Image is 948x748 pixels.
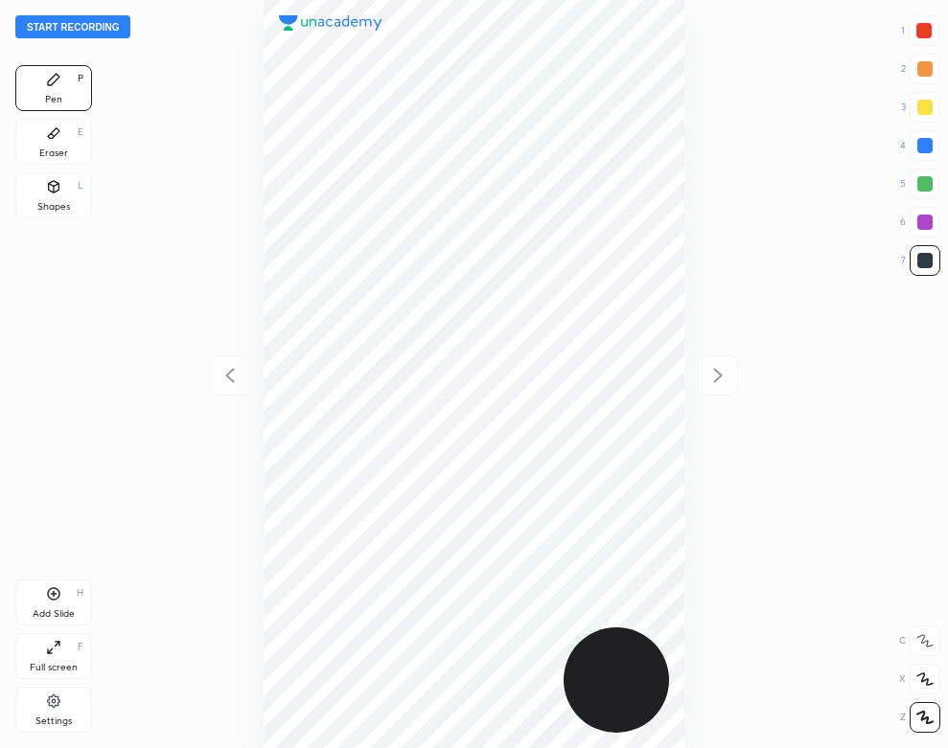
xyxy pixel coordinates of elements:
button: Start recording [15,15,130,38]
div: Add Slide [33,609,75,619]
div: C [899,625,940,656]
div: 6 [900,207,940,238]
div: 2 [901,54,940,84]
div: Eraser [39,148,68,158]
div: P [78,74,83,83]
div: E [78,127,83,137]
div: Shapes [37,202,70,212]
div: 7 [901,245,940,276]
div: F [78,642,83,651]
div: 5 [900,169,940,199]
div: 4 [900,130,940,161]
div: 3 [901,92,940,123]
img: logo.38c385cc.svg [279,15,382,31]
div: Z [900,702,940,733]
div: 1 [901,15,939,46]
div: Full screen [30,663,78,672]
div: X [899,664,940,694]
div: Settings [35,716,72,726]
div: Pen [45,95,62,104]
div: L [78,181,83,191]
div: H [77,588,83,598]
